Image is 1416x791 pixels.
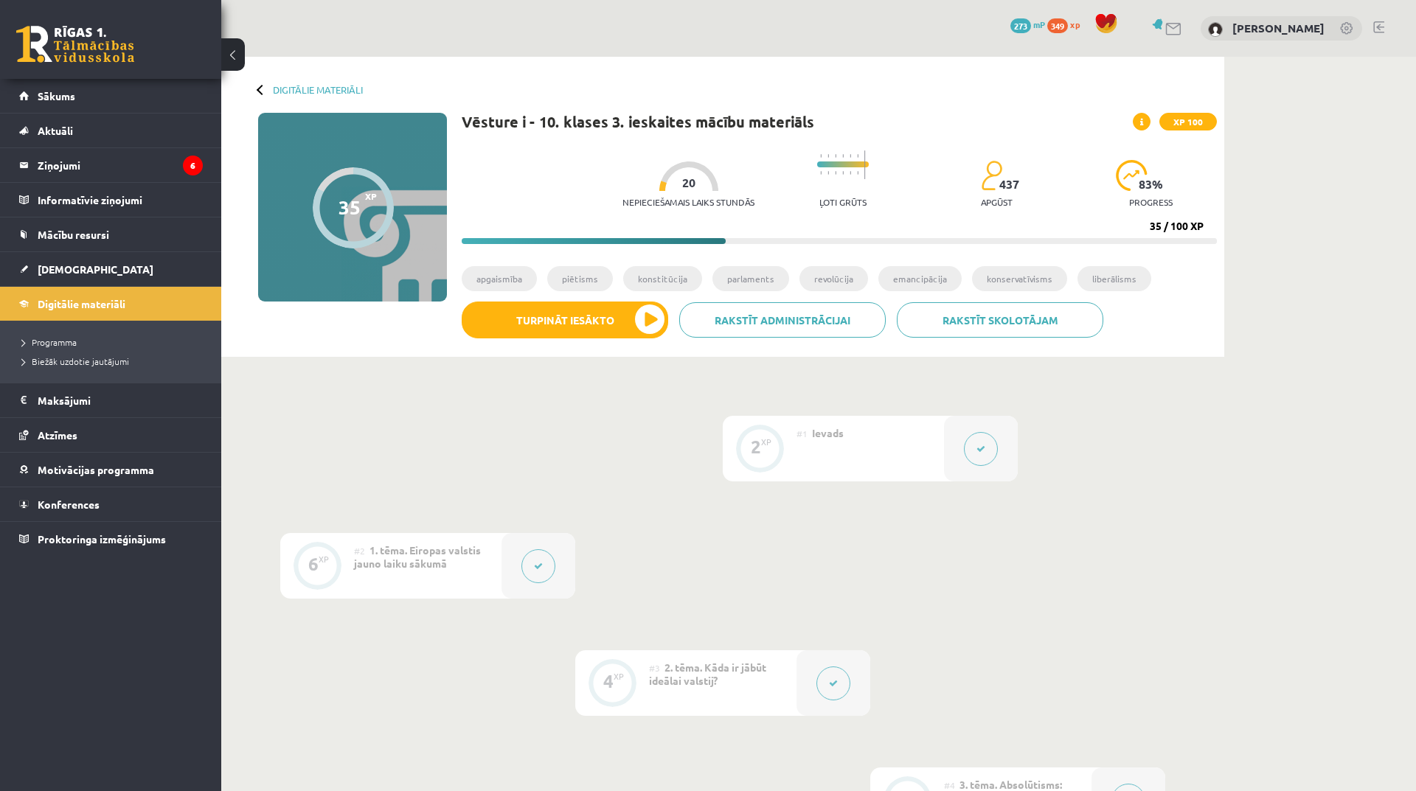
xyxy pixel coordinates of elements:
li: liberālisms [1077,266,1151,291]
a: Programma [22,335,206,349]
li: konservatīvisms [972,266,1067,291]
a: Maksājumi [19,383,203,417]
img: icon-short-line-57e1e144782c952c97e751825c79c345078a6d821885a25fce030b3d8c18986b.svg [857,154,858,158]
img: icon-short-line-57e1e144782c952c97e751825c79c345078a6d821885a25fce030b3d8c18986b.svg [827,154,829,158]
p: apgūst [981,197,1013,207]
a: Sākums [19,79,203,113]
span: #1 [796,428,808,439]
a: Proktoringa izmēģinājums [19,522,203,556]
img: icon-short-line-57e1e144782c952c97e751825c79c345078a6d821885a25fce030b3d8c18986b.svg [827,171,829,175]
a: Ziņojumi6 [19,148,203,182]
span: Konferences [38,498,100,511]
span: 349 [1047,18,1068,33]
img: icon-short-line-57e1e144782c952c97e751825c79c345078a6d821885a25fce030b3d8c18986b.svg [835,154,836,158]
a: 273 mP [1010,18,1045,30]
span: xp [1070,18,1080,30]
span: XP [365,191,377,201]
span: 83 % [1139,178,1164,191]
span: XP 100 [1159,113,1217,130]
legend: Informatīvie ziņojumi [38,183,203,217]
span: #3 [649,662,660,674]
a: Konferences [19,487,203,521]
a: Biežāk uzdotie jautājumi [22,355,206,368]
span: ​2. tēma. Kāda ir jābūt ideālai valstij? [649,661,766,687]
img: icon-short-line-57e1e144782c952c97e751825c79c345078a6d821885a25fce030b3d8c18986b.svg [850,154,851,158]
span: 273 [1010,18,1031,33]
a: Rakstīt administrācijai [679,302,886,338]
span: Atzīmes [38,428,77,442]
span: Proktoringa izmēģinājums [38,532,166,546]
p: Ļoti grūts [819,197,867,207]
p: Nepieciešamais laiks stundās [622,197,754,207]
img: icon-short-line-57e1e144782c952c97e751825c79c345078a6d821885a25fce030b3d8c18986b.svg [842,171,844,175]
span: #4 [944,779,955,791]
h1: Vēsture i - 10. klases 3. ieskaites mācību materiāls [462,113,814,130]
a: [DEMOGRAPHIC_DATA] [19,252,203,286]
p: progress [1129,197,1173,207]
div: 35 [339,196,361,218]
li: piētisms [547,266,613,291]
button: Turpināt iesākto [462,302,668,338]
span: Aktuāli [38,124,73,137]
img: icon-short-line-57e1e144782c952c97e751825c79c345078a6d821885a25fce030b3d8c18986b.svg [842,154,844,158]
i: 6 [183,156,203,175]
span: Sākums [38,89,75,102]
img: icon-progress-161ccf0a02000e728c5f80fcf4c31c7af3da0e1684b2b1d7c360e028c24a22f1.svg [1116,160,1148,191]
div: XP [319,555,329,563]
span: 437 [999,178,1019,191]
span: Motivācijas programma [38,463,154,476]
div: XP [614,672,624,680]
legend: Ziņojumi [38,148,203,182]
img: icon-long-line-d9ea69661e0d244f92f715978eff75569469978d946b2353a9bb055b3ed8787d.svg [864,150,866,179]
li: parlaments [712,266,789,291]
span: 20 [682,176,695,189]
li: emancipācija [878,266,962,291]
span: mP [1033,18,1045,30]
span: Biežāk uzdotie jautājumi [22,355,129,367]
a: Rīgas 1. Tālmācības vidusskola [16,26,134,63]
a: Mācību resursi [19,217,203,251]
img: icon-short-line-57e1e144782c952c97e751825c79c345078a6d821885a25fce030b3d8c18986b.svg [850,171,851,175]
span: [DEMOGRAPHIC_DATA] [38,262,153,276]
div: 2 [751,440,761,453]
span: Ievads [812,426,844,439]
span: 1. tēma. Eiropas valstis jauno laiku sākumā [354,543,481,570]
span: Mācību resursi [38,228,109,241]
a: 349 xp [1047,18,1087,30]
a: Aktuāli [19,114,203,147]
li: apgaismība [462,266,537,291]
a: Digitālie materiāli [273,84,363,95]
img: students-c634bb4e5e11cddfef0936a35e636f08e4e9abd3cc4e673bd6f9a4125e45ecb1.svg [981,160,1002,191]
a: [PERSON_NAME] [1232,21,1325,35]
div: XP [761,438,771,446]
img: icon-short-line-57e1e144782c952c97e751825c79c345078a6d821885a25fce030b3d8c18986b.svg [820,171,822,175]
li: revolūcija [799,266,868,291]
li: konstitūcija [623,266,702,291]
a: Digitālie materiāli [19,287,203,321]
img: Armands Levandovskis [1208,22,1223,37]
span: #2 [354,545,365,557]
legend: Maksājumi [38,383,203,417]
img: icon-short-line-57e1e144782c952c97e751825c79c345078a6d821885a25fce030b3d8c18986b.svg [835,171,836,175]
img: icon-short-line-57e1e144782c952c97e751825c79c345078a6d821885a25fce030b3d8c18986b.svg [820,154,822,158]
div: 4 [603,675,614,688]
a: Motivācijas programma [19,453,203,487]
img: icon-short-line-57e1e144782c952c97e751825c79c345078a6d821885a25fce030b3d8c18986b.svg [857,171,858,175]
a: Atzīmes [19,418,203,452]
span: Digitālie materiāli [38,297,125,310]
a: Informatīvie ziņojumi [19,183,203,217]
div: 6 [308,557,319,571]
a: Rakstīt skolotājam [897,302,1103,338]
span: Programma [22,336,77,348]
